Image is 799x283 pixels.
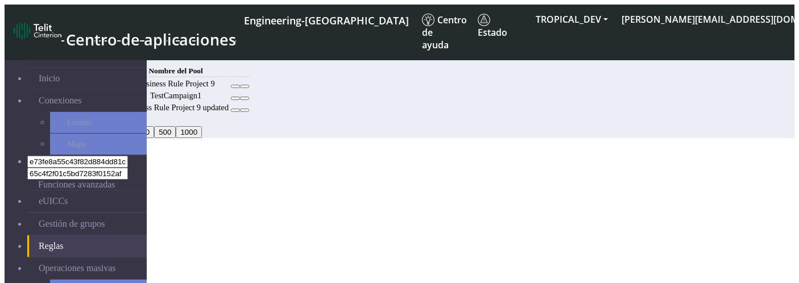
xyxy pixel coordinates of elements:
[473,9,529,43] a: Estado
[27,90,147,111] a: Conexiones
[66,29,236,50] span: Centro de aplicaciones
[422,14,434,26] img: knowledge.svg
[243,9,408,30] a: Tu instancia actual de la plataforma
[154,126,176,138] button: 500
[27,68,147,89] a: Inicio
[122,102,229,113] td: Business Rule Project 9 updated
[176,126,202,138] button: 1000
[478,14,507,39] span: Estado
[14,22,61,40] img: logo-telit-cinterion-gw-new.png
[122,90,229,101] td: TestCampaign1
[244,14,409,27] span: Engineering-[GEOGRAPHIC_DATA]
[76,126,652,138] div: 20
[122,78,229,89] td: Business Rule Project 9
[50,112,147,133] a: Listado
[14,19,234,46] a: Centro de aplicaciones
[422,14,467,51] span: Centro de ayuda
[148,66,202,75] span: Nombre del Pool
[39,95,82,106] span: Conexiones
[529,9,615,30] button: TROPICAL_DEV
[478,14,490,26] img: status.svg
[417,9,473,56] a: Centro de ayuda
[67,118,92,127] span: Listado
